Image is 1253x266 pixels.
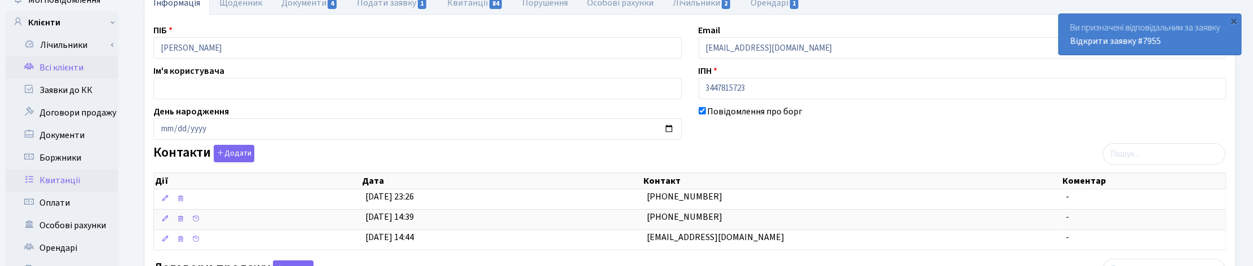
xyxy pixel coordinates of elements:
span: [DATE] 14:44 [365,231,414,243]
th: Дії [154,173,361,189]
a: Відкрити заявку #7955 [1070,35,1161,47]
label: ПІБ [153,24,173,37]
a: Оплати [6,192,118,214]
th: Дата [361,173,643,189]
a: Договори продажу [6,101,118,124]
label: Повідомлення про борг [708,105,803,118]
span: - [1066,211,1070,223]
span: - [1066,190,1070,203]
a: Лічильники [13,34,118,56]
span: [DATE] 14:39 [365,211,414,223]
label: Email [699,24,721,37]
a: Квитанції [6,169,118,192]
label: День народження [153,105,229,118]
a: Всі клієнти [6,56,118,79]
a: Клієнти [6,11,118,34]
th: Контакт [643,173,1062,189]
a: Орендарі [6,237,118,259]
a: Заявки до КК [6,79,118,101]
a: Додати [211,143,254,163]
a: Документи [6,124,118,147]
label: ІПН [699,64,718,78]
a: Боржники [6,147,118,169]
th: Коментар [1062,173,1226,189]
a: Особові рахунки [6,214,118,237]
div: × [1229,15,1240,26]
button: Контакти [214,145,254,162]
div: Ви призначені відповідальним за заявку [1059,14,1241,55]
span: [PHONE_NUMBER] [647,211,723,223]
input: Пошук... [1103,143,1225,165]
label: Ім'я користувача [153,64,224,78]
span: - [1066,231,1070,243]
span: [PHONE_NUMBER] [647,190,723,203]
label: Контакти [153,145,254,162]
span: [EMAIL_ADDRESS][DOMAIN_NAME] [647,231,785,243]
span: [DATE] 23:26 [365,190,414,203]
